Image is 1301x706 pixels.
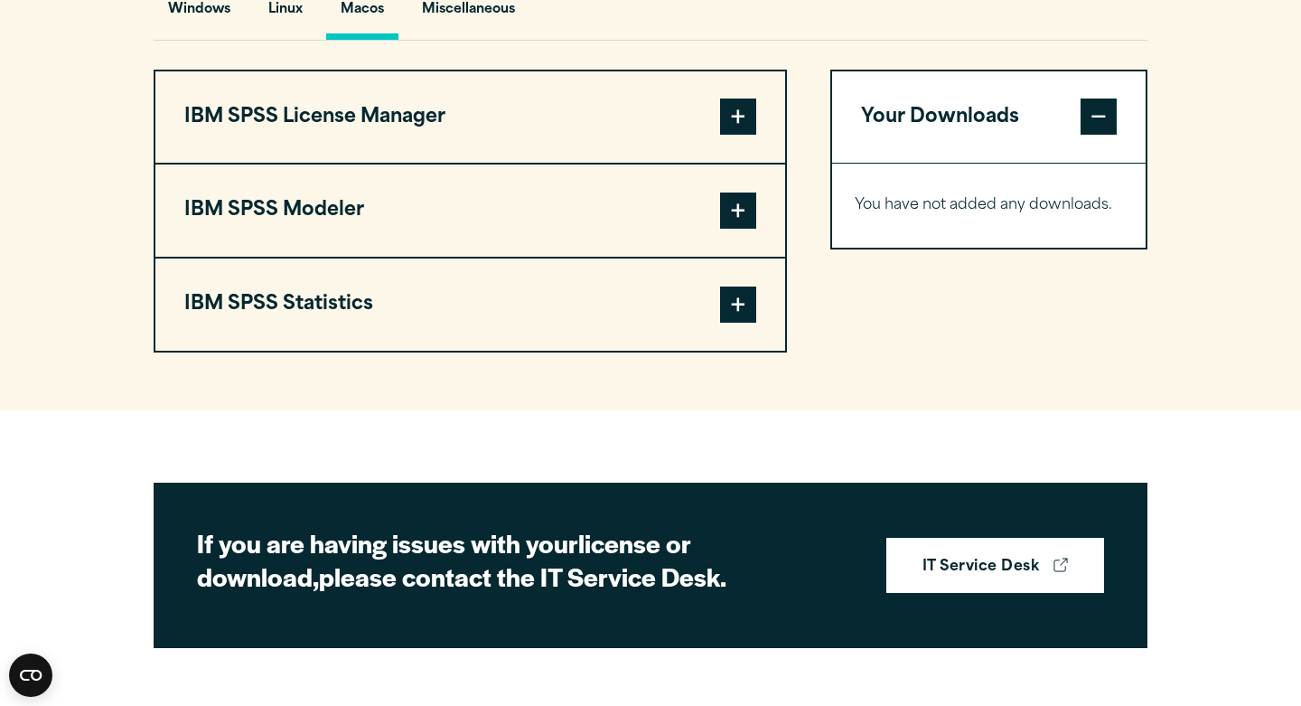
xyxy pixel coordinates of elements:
strong: IT Service Desk [922,556,1039,579]
strong: license or download, [197,524,691,595]
button: IBM SPSS License Manager [155,71,785,164]
button: IBM SPSS Modeler [155,165,785,257]
button: IBM SPSS Statistics [155,259,785,351]
button: Your Downloads [832,71,1146,164]
div: Your Downloads [832,163,1146,248]
p: You have not added any downloads. [855,193,1123,219]
button: Open CMP widget [9,654,52,697]
h2: If you are having issues with your please contact the IT Service Desk. [197,526,829,594]
a: IT Service Desk [886,538,1104,594]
